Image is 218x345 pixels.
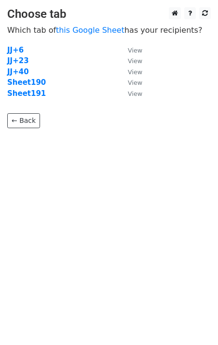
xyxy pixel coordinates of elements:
small: View [128,68,142,76]
a: Sheet191 [7,89,46,98]
a: ← Back [7,113,40,128]
small: View [128,90,142,97]
small: View [128,47,142,54]
a: View [118,46,142,54]
p: Which tab of has your recipients? [7,25,211,35]
a: JJ+6 [7,46,24,54]
a: JJ+40 [7,67,29,76]
small: View [128,79,142,86]
small: View [128,57,142,65]
a: View [118,56,142,65]
a: JJ+23 [7,56,29,65]
h3: Choose tab [7,7,211,21]
a: this Google Sheet [56,26,124,35]
a: Sheet190 [7,78,46,87]
a: View [118,67,142,76]
a: View [118,89,142,98]
a: View [118,78,142,87]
